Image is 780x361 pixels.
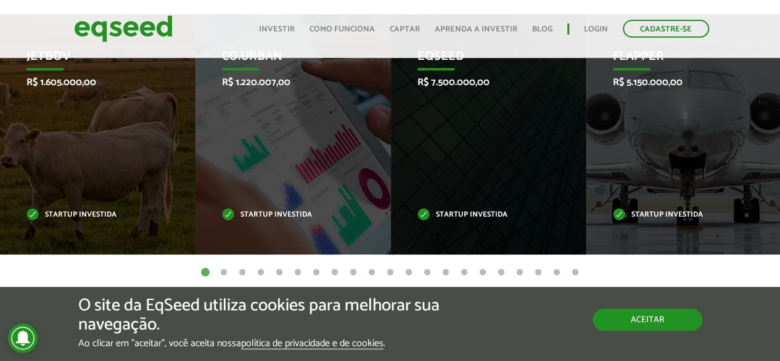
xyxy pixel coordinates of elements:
p: Startup investida [417,212,541,218]
button: 19 of 21 [532,267,544,279]
button: 1 of 21 [199,267,211,279]
button: 15 of 21 [458,267,470,279]
button: 13 of 21 [421,267,433,279]
a: Investir [259,25,295,33]
button: 10 of 21 [366,267,378,279]
button: 17 of 21 [495,267,507,279]
button: 6 of 21 [292,267,304,279]
button: 11 of 21 [384,267,396,279]
a: Como funciona [310,25,375,33]
button: 3 of 21 [236,267,248,279]
button: 18 of 21 [514,267,526,279]
a: Cadastre-se [623,20,709,38]
p: Startup investida [222,212,346,218]
p: JetBov [27,49,150,70]
button: 4 of 21 [255,267,267,279]
button: 9 of 21 [347,267,359,279]
button: 2 of 21 [218,267,230,279]
h5: O site da EqSeed utiliza cookies para melhorar sua navegação. [78,296,453,334]
p: Startup investida [27,212,150,218]
a: Aprenda a investir [435,25,517,33]
a: Captar [390,25,420,33]
p: R$ 1.605.000,00 [27,77,150,88]
a: Login [584,25,608,33]
img: EqSeed [74,12,173,45]
p: Ao clicar em "aceitar", você aceita nossa . [78,338,453,349]
p: EqSeed [417,49,541,70]
p: R$ 7.500.000,00 [417,77,541,88]
button: 14 of 21 [440,267,452,279]
button: 8 of 21 [329,267,341,279]
p: Flapper [613,49,737,70]
a: Blog [532,25,552,33]
button: 5 of 21 [273,267,285,279]
a: política de privacidade e de cookies [241,339,384,349]
button: 7 of 21 [310,267,322,279]
p: Startup investida [613,212,737,218]
button: 20 of 21 [551,267,563,279]
p: Co.Urban [222,49,346,70]
button: 16 of 21 [477,267,489,279]
button: Aceitar [593,309,702,331]
p: R$ 5.150.000,00 [613,77,737,88]
button: 21 of 21 [569,267,581,279]
button: 12 of 21 [403,267,415,279]
p: R$ 1.220.007,00 [222,77,346,88]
